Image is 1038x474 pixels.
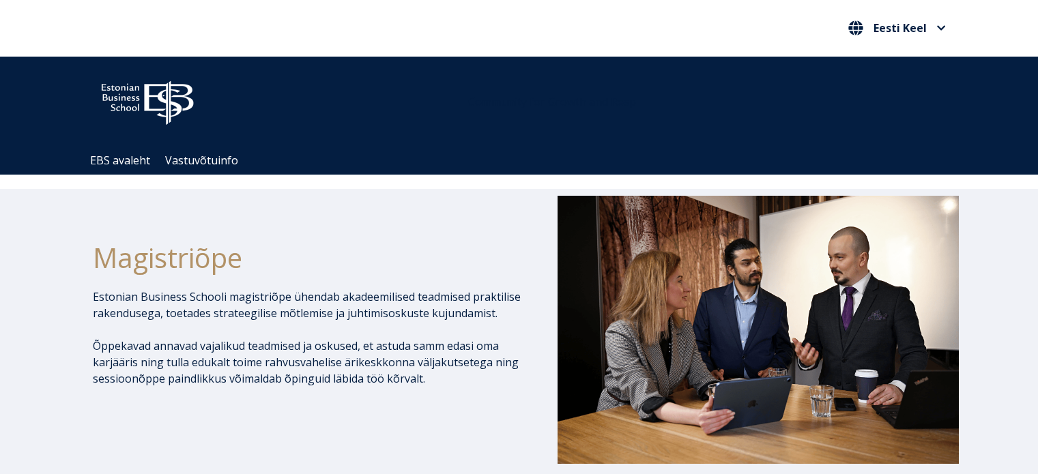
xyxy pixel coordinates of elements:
[83,147,970,175] div: Navigation Menu
[468,94,636,109] span: Community for Growth and Resp
[90,153,150,168] a: EBS avaleht
[558,196,959,463] img: DSC_1073
[93,288,521,321] p: Estonian Business Schooli magistriõpe ühendab akadeemilised teadmised praktilise rakendusega, toe...
[874,23,927,33] span: Eesti Keel
[165,153,238,168] a: Vastuvõtuinfo
[845,17,949,40] nav: Vali oma keel
[845,17,949,39] button: Eesti Keel
[93,338,521,387] p: Õppekavad annavad vajalikud teadmised ja oskused, et astuda samm edasi oma karjääris ning tulla e...
[89,70,205,129] img: ebs_logo2016_white
[93,241,521,275] h1: Magistriõpe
